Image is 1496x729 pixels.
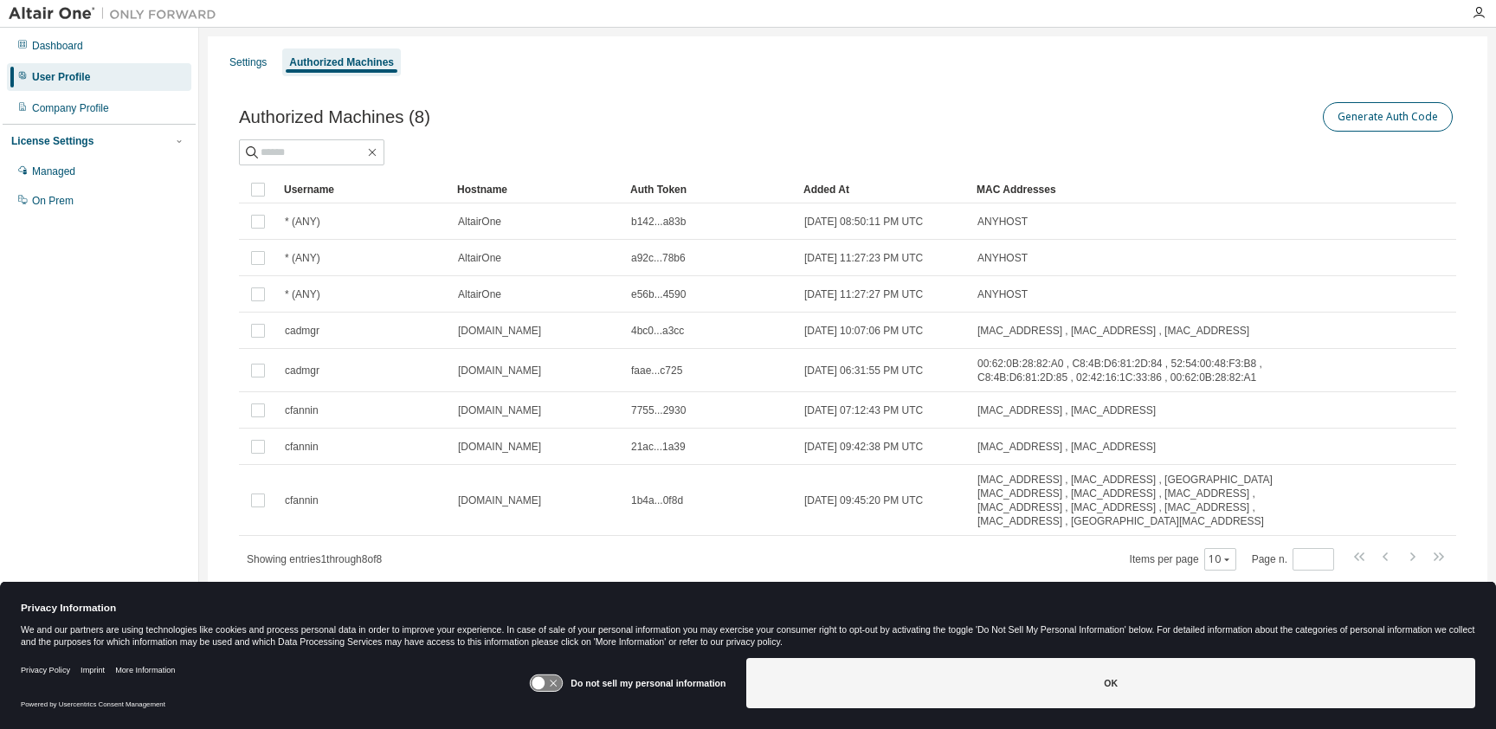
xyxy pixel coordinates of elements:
[804,364,923,377] span: [DATE] 06:31:55 PM UTC
[977,357,1274,384] span: 00:62:0B:28:82:A0 , C8:4B:D6:81:2D:84 , 52:54:00:48:F3:B8 , C8:4B:D6:81:2D:85 , 02:42:16:1C:33:86...
[32,101,109,115] div: Company Profile
[804,403,923,417] span: [DATE] 07:12:43 PM UTC
[285,287,320,301] span: * (ANY)
[804,287,923,301] span: [DATE] 11:27:27 PM UTC
[1252,548,1334,571] span: Page n.
[631,215,686,229] span: b142...a83b
[458,364,541,377] span: [DOMAIN_NAME]
[630,176,790,203] div: Auth Token
[247,553,382,565] span: Showing entries 1 through 8 of 8
[458,251,501,265] span: AltairOne
[285,364,319,377] span: cadmgr
[32,194,74,208] div: On Prem
[631,251,686,265] span: a92c...78b6
[32,39,83,53] div: Dashboard
[804,215,923,229] span: [DATE] 08:50:11 PM UTC
[631,287,686,301] span: e56b...4590
[289,55,394,69] div: Authorized Machines
[457,176,616,203] div: Hostname
[803,176,963,203] div: Added At
[458,494,541,507] span: [DOMAIN_NAME]
[977,324,1249,338] span: [MAC_ADDRESS] , [MAC_ADDRESS] , [MAC_ADDRESS]
[285,403,319,417] span: cfannin
[977,287,1028,301] span: ANYHOST
[285,440,319,454] span: cfannin
[977,440,1156,454] span: [MAC_ADDRESS] , [MAC_ADDRESS]
[1323,102,1453,132] button: Generate Auth Code
[11,134,93,148] div: License Settings
[458,215,501,229] span: AltairOne
[977,403,1156,417] span: [MAC_ADDRESS] , [MAC_ADDRESS]
[977,176,1274,203] div: MAC Addresses
[284,176,443,203] div: Username
[977,473,1274,528] span: [MAC_ADDRESS] , [MAC_ADDRESS] , [GEOGRAPHIC_DATA][MAC_ADDRESS] , [MAC_ADDRESS] , [MAC_ADDRESS] , ...
[977,215,1028,229] span: ANYHOST
[1209,552,1232,566] button: 10
[1130,548,1236,571] span: Items per page
[9,5,225,23] img: Altair One
[458,440,541,454] span: [DOMAIN_NAME]
[804,440,923,454] span: [DATE] 09:42:38 PM UTC
[804,324,923,338] span: [DATE] 10:07:06 PM UTC
[285,494,319,507] span: cfannin
[804,494,923,507] span: [DATE] 09:45:20 PM UTC
[458,287,501,301] span: AltairOne
[458,403,541,417] span: [DOMAIN_NAME]
[631,440,686,454] span: 21ac...1a39
[285,324,319,338] span: cadmgr
[285,251,320,265] span: * (ANY)
[239,107,430,127] span: Authorized Machines (8)
[458,324,541,338] span: [DOMAIN_NAME]
[977,251,1028,265] span: ANYHOST
[229,55,267,69] div: Settings
[631,324,684,338] span: 4bc0...a3cc
[32,70,90,84] div: User Profile
[631,403,686,417] span: 7755...2930
[631,494,683,507] span: 1b4a...0f8d
[631,364,682,377] span: faae...c725
[285,215,320,229] span: * (ANY)
[32,165,75,178] div: Managed
[804,251,923,265] span: [DATE] 11:27:23 PM UTC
